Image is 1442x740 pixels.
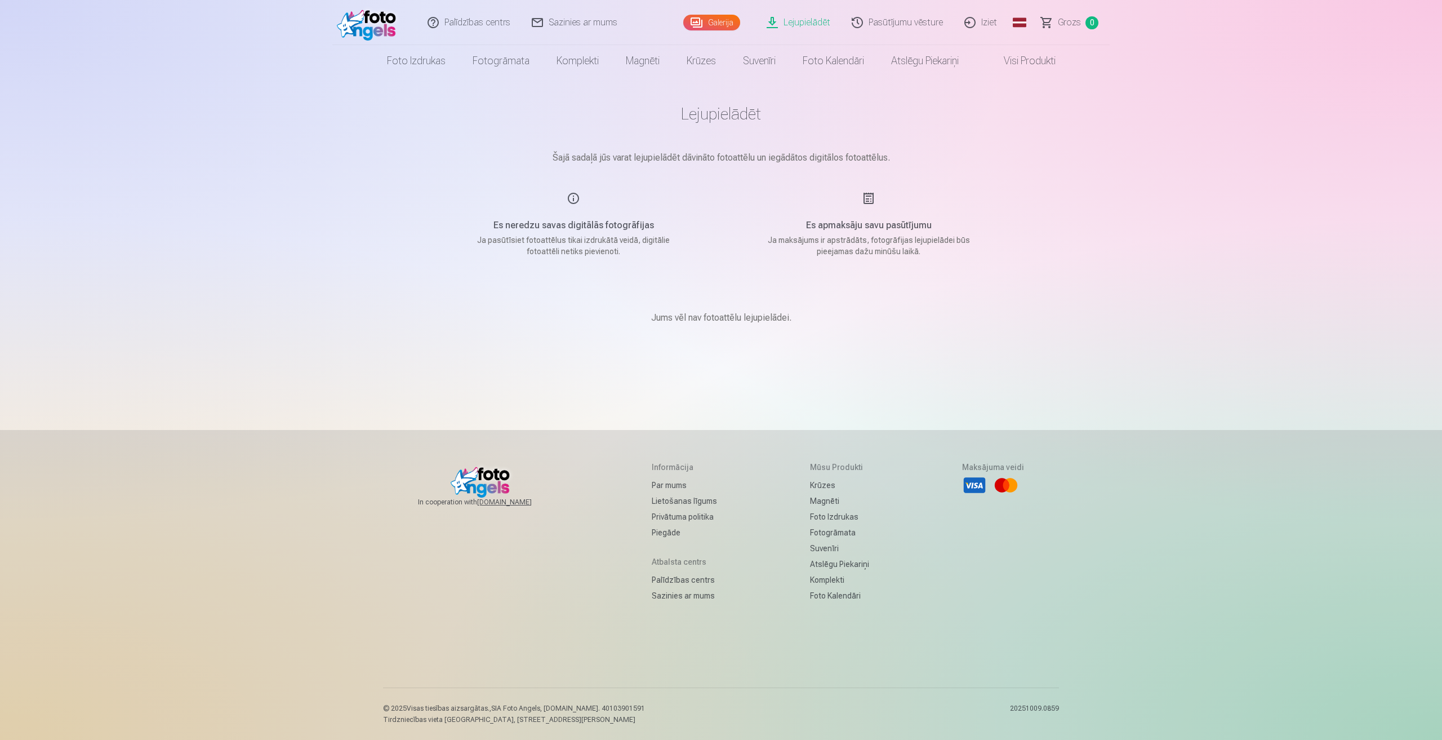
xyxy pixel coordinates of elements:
[810,588,869,604] a: Foto kalendāri
[652,572,717,588] a: Palīdzības centrs
[972,45,1069,77] a: Visi produkti
[652,525,717,540] a: Piegāde
[962,462,1024,473] h5: Maksājuma veidi
[543,45,612,77] a: Komplekti
[652,477,717,493] a: Par mums
[810,556,869,572] a: Atslēgu piekariņi
[466,219,680,232] h5: Es neredzu savas digitālās fotogrāfijas
[439,151,1003,165] p: Šajā sadaļā jūs varat lejupielādēt dāvināto fotoattēlu un iegādātos digitālos fotoattēlus.
[683,15,740,30] a: Galerija
[1010,704,1059,724] p: 20251009.0859
[810,462,869,473] h5: Mūsu produkti
[1085,16,1098,29] span: 0
[652,462,717,473] h5: Informācija
[652,556,717,568] h5: Atbalsta centrs
[810,525,869,540] a: Fotogrāmata
[962,473,987,498] li: Visa
[810,509,869,525] a: Foto izdrukas
[789,45,878,77] a: Foto kalendāri
[652,493,717,509] a: Lietošanas līgums
[477,498,559,507] a: [DOMAIN_NAME]
[810,540,869,556] a: Suvenīri
[1058,16,1081,29] span: Grozs
[337,5,402,41] img: /fa1
[383,704,645,713] p: © 2025 Visas tiesības aizsargātas. ,
[373,45,459,77] a: Foto izdrukas
[994,473,1018,498] li: Mastercard
[652,588,717,604] a: Sazinies ar mums
[878,45,972,77] a: Atslēgu piekariņi
[762,234,976,257] p: Ja maksājums ir apstrādāts, fotogrāfijas lejupielādei būs pieejamas dažu minūšu laikā.
[810,477,869,493] a: Krūzes
[466,234,680,257] p: Ja pasūtīsiet fotoattēlus tikai izdrukātā veidā, digitālie fotoattēli netiks pievienoti.
[439,104,1003,124] h1: Lejupielādēt
[810,493,869,509] a: Magnēti
[418,498,559,507] span: In cooperation with
[652,509,717,525] a: Privātuma politika
[729,45,789,77] a: Suvenīri
[383,715,645,724] p: Tirdzniecības vieta [GEOGRAPHIC_DATA], [STREET_ADDRESS][PERSON_NAME]
[810,572,869,588] a: Komplekti
[491,704,645,712] span: SIA Foto Angels, [DOMAIN_NAME]. 40103901591
[612,45,673,77] a: Magnēti
[459,45,543,77] a: Fotogrāmata
[673,45,729,77] a: Krūzes
[762,219,976,232] h5: Es apmaksāju savu pasūtījumu
[651,311,791,325] p: Jums vēl nav fotoattēlu lejupielādei.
